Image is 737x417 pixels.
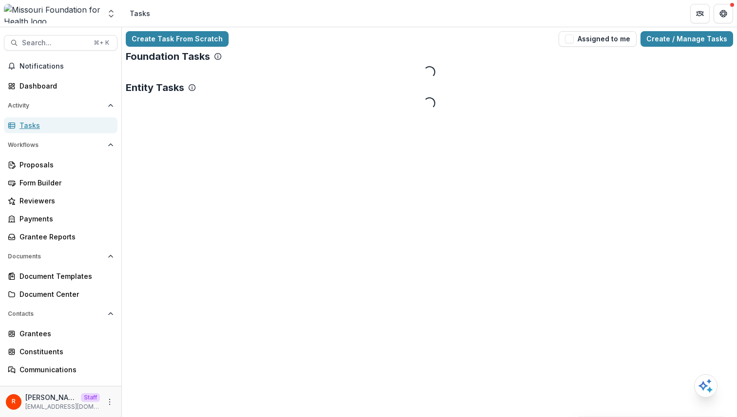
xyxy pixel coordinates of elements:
button: Get Help [714,4,733,23]
button: Assigned to me [559,31,637,47]
button: Notifications [4,58,117,74]
div: Communications [19,364,110,375]
span: Notifications [19,62,114,71]
span: Documents [8,253,104,260]
button: Open Data & Reporting [4,381,117,397]
span: Activity [8,102,104,109]
button: Open Contacts [4,306,117,322]
button: Partners [690,4,710,23]
p: Staff [81,393,100,402]
a: Reviewers [4,193,117,209]
div: Raj [12,399,16,405]
a: Form Builder [4,175,117,191]
div: Tasks [19,120,110,130]
a: Document Center [4,286,117,302]
div: Proposals [19,160,110,170]
span: Workflows [8,142,104,148]
p: Entity Tasks [126,82,184,93]
div: Dashboard [19,81,110,91]
button: Open entity switcher [104,4,118,23]
button: Search... [4,35,117,51]
div: Document Templates [19,271,110,281]
button: More [104,396,116,408]
a: Proposals [4,157,117,173]
a: Constituents [4,344,117,360]
button: Open AI Assistant [694,374,718,398]
a: Payments [4,211,117,227]
nav: breadcrumb [126,6,154,20]
a: Grantees [4,326,117,342]
div: Reviewers [19,196,110,206]
button: Open Workflows [4,137,117,153]
div: ⌘ + K [92,37,111,48]
div: Grantee Reports [19,232,110,242]
span: Contacts [8,310,104,317]
div: Form Builder [19,178,110,188]
div: Payments [19,214,110,224]
a: Create Task From Scratch [126,31,229,47]
div: Document Center [19,289,110,299]
p: [EMAIL_ADDRESS][DOMAIN_NAME] [25,402,100,411]
a: Communications [4,362,117,378]
div: Grantees [19,328,110,339]
img: Missouri Foundation for Health logo [4,4,100,23]
a: Grantee Reports [4,229,117,245]
div: Tasks [130,8,150,18]
a: Create / Manage Tasks [640,31,733,47]
div: Constituents [19,346,110,357]
button: Open Documents [4,249,117,264]
a: Tasks [4,117,117,133]
a: Dashboard [4,78,117,94]
p: [PERSON_NAME] [25,392,77,402]
a: Document Templates [4,268,117,284]
span: Search... [22,39,88,47]
p: Foundation Tasks [126,51,210,62]
button: Open Activity [4,98,117,113]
